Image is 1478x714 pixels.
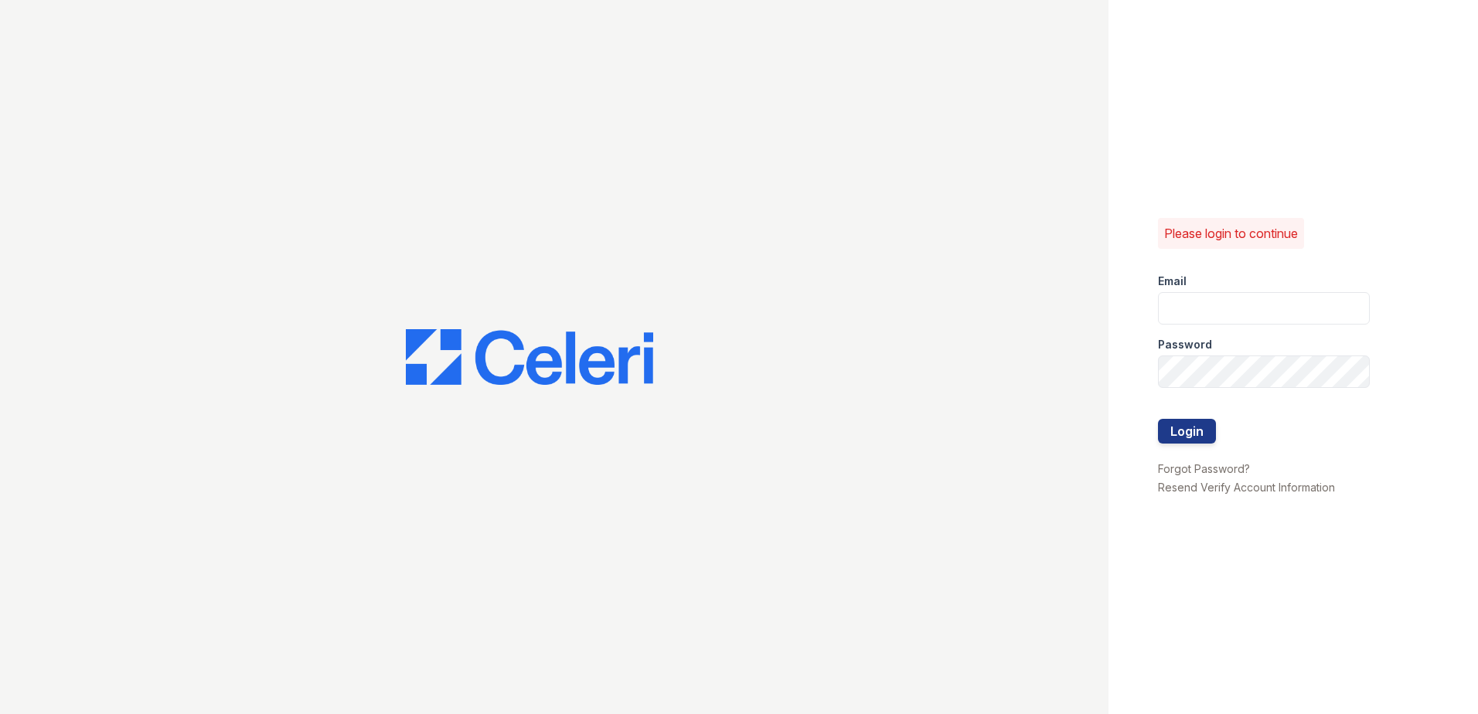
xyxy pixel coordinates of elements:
p: Please login to continue [1164,224,1298,243]
button: Login [1158,419,1216,444]
img: CE_Logo_Blue-a8612792a0a2168367f1c8372b55b34899dd931a85d93a1a3d3e32e68fde9ad4.png [406,329,653,385]
a: Forgot Password? [1158,462,1250,475]
a: Resend Verify Account Information [1158,481,1335,494]
label: Email [1158,274,1187,289]
label: Password [1158,337,1212,352]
